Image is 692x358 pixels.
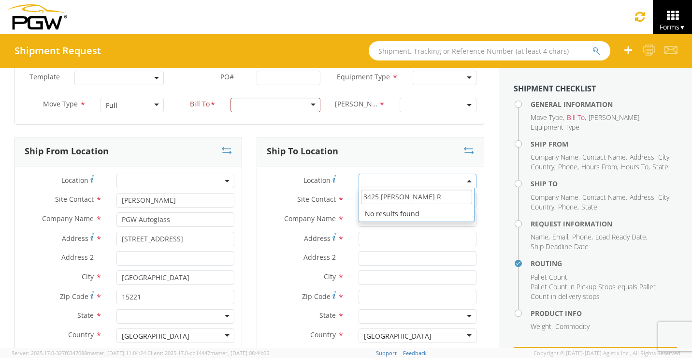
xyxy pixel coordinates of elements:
[567,113,585,122] span: Bill To
[359,206,474,222] li: No results found
[531,232,550,242] li: ,
[60,292,88,301] span: Zip Code
[531,310,678,317] h4: Product Info
[531,162,554,171] span: Country
[297,194,336,204] span: Site Contact
[87,349,146,357] span: master, [DATE] 11:04:24
[582,193,627,202] li: ,
[531,162,556,172] li: ,
[558,162,577,171] span: Phone
[43,99,78,108] span: Move Type
[190,99,210,110] span: Bill To
[531,113,564,122] li: ,
[403,349,427,357] a: Feedback
[319,311,336,320] span: State
[630,152,654,162] span: Address
[335,99,379,110] span: Bill Code
[652,162,668,171] span: State
[621,162,649,171] span: Hours To
[12,349,146,357] span: Server: 2025.17.0-327f6347098
[589,113,639,122] span: [PERSON_NAME]
[660,22,685,31] span: Forms
[7,4,67,30] img: pgw-form-logo-1aaa8060b1cc70fad034.png
[284,214,336,223] span: Company Name
[531,101,678,108] h4: General Information
[552,232,570,242] li: ,
[531,202,556,212] li: ,
[531,322,553,331] li: ,
[210,349,269,357] span: master, [DATE] 08:44:05
[658,152,669,162] span: City
[337,72,390,81] span: Equipment Type
[531,113,563,122] span: Move Type
[14,45,101,56] h4: Shipment Request
[25,147,109,156] h3: Ship From Location
[582,193,626,202] span: Contact Name
[531,242,589,251] span: Ship Deadline Date
[42,214,94,223] span: Company Name
[531,152,580,162] li: ,
[658,193,671,202] li: ,
[533,349,680,357] span: Copyright © [DATE]-[DATE] Agistix Inc., All Rights Reserved
[531,282,656,301] span: Pallet Count in Pickup Stops equals Pallet Count in delivery stops
[304,234,331,243] span: Address
[552,232,568,241] span: Email
[658,152,671,162] li: ,
[147,349,269,357] span: Client: 2025.17.0-cb14447
[531,152,578,162] span: Company Name
[581,202,597,211] span: State
[589,113,641,122] li: ,
[531,232,548,241] span: Name
[220,72,234,81] span: PO#
[77,311,94,320] span: State
[531,322,551,331] span: Weight
[106,101,117,110] div: Full
[581,162,619,172] li: ,
[630,152,656,162] li: ,
[303,253,336,262] span: Address 2
[582,152,627,162] li: ,
[514,83,596,94] strong: Shipment Checklist
[658,193,669,202] span: City
[558,202,577,211] span: Phone
[567,113,586,122] li: ,
[531,193,578,202] span: Company Name
[376,349,397,357] a: Support
[595,232,648,242] li: ,
[531,193,580,202] li: ,
[324,272,336,281] span: City
[531,260,678,267] h4: Routing
[531,272,567,282] span: Pallet Count
[55,194,94,204] span: Site Contact
[630,193,656,202] li: ,
[621,162,650,172] li: ,
[630,193,654,202] span: Address
[531,122,579,132] span: Equipment Type
[558,202,579,212] li: ,
[555,322,590,331] span: Commodity
[531,202,554,211] span: Country
[581,162,617,171] span: Hours From
[531,180,678,187] h4: Ship To
[369,41,610,60] input: Shipment, Tracking or Reference Number (at least 4 chars)
[68,330,94,339] span: Country
[302,292,331,301] span: Zip Code
[595,232,646,241] span: Load Ready Date
[679,23,685,31] span: ▼
[310,330,336,339] span: Country
[122,331,189,341] div: [GEOGRAPHIC_DATA]
[572,232,593,242] li: ,
[61,253,94,262] span: Address 2
[558,162,579,172] li: ,
[531,220,678,227] h4: Request Information
[582,152,626,162] span: Contact Name
[267,147,338,156] h3: Ship To Location
[531,140,678,148] h4: Ship From
[572,232,591,241] span: Phone
[61,176,88,185] span: Location
[29,72,60,81] span: Template
[364,331,432,341] div: [GEOGRAPHIC_DATA]
[531,272,569,282] li: ,
[82,272,94,281] span: City
[303,176,331,185] span: Location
